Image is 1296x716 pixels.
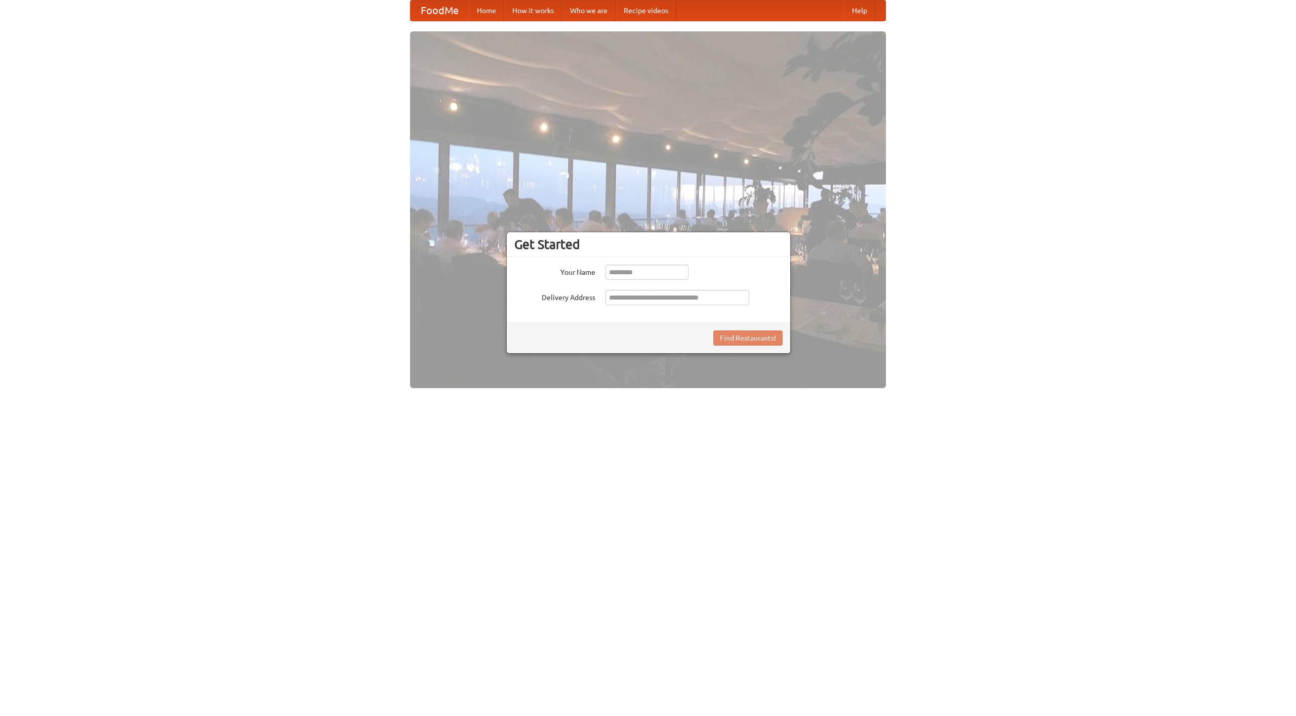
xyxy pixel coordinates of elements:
button: Find Restaurants! [713,330,783,346]
h3: Get Started [514,237,783,252]
a: Home [469,1,504,21]
a: Recipe videos [616,1,676,21]
label: Delivery Address [514,290,595,303]
a: Help [844,1,875,21]
label: Your Name [514,265,595,277]
a: FoodMe [411,1,469,21]
a: Who we are [562,1,616,21]
a: How it works [504,1,562,21]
